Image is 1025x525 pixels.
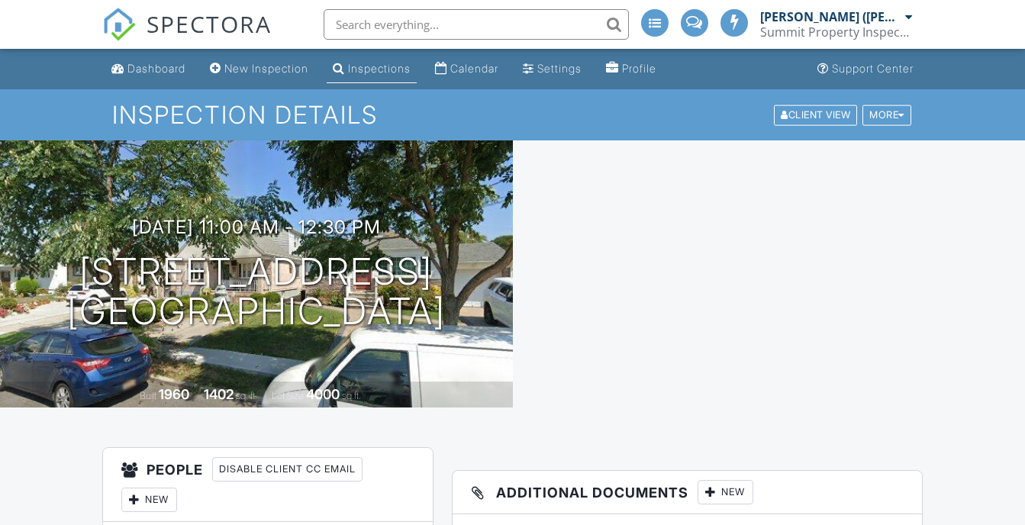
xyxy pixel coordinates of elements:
[327,55,417,83] a: Inspections
[112,101,913,128] h1: Inspection Details
[772,108,861,120] a: Client View
[450,62,498,75] div: Calendar
[102,8,136,41] img: The Best Home Inspection Software - Spectora
[272,390,304,401] span: Lot Size
[127,62,185,75] div: Dashboard
[760,24,913,40] div: Summit Property Inspectors
[698,480,753,504] div: New
[862,105,911,125] div: More
[121,488,177,512] div: New
[517,55,588,83] a: Settings
[324,9,629,40] input: Search everything...
[832,62,914,75] div: Support Center
[306,386,340,402] div: 4000
[224,62,308,75] div: New Inspection
[537,62,582,75] div: Settings
[204,386,234,402] div: 1402
[132,217,381,237] h3: [DATE] 11:00 am - 12:30 pm
[103,448,433,522] h3: People
[453,471,922,514] h3: Additional Documents
[774,105,857,125] div: Client View
[204,55,314,83] a: New Inspection
[600,55,662,83] a: Profile
[348,62,411,75] div: Inspections
[147,8,272,40] span: SPECTORA
[212,457,363,482] div: Disable Client CC Email
[236,390,257,401] span: sq. ft.
[811,55,920,83] a: Support Center
[342,390,361,401] span: sq.ft.
[159,386,189,402] div: 1960
[760,9,901,24] div: [PERSON_NAME] ([PERSON_NAME]) [PERSON_NAME]
[105,55,192,83] a: Dashboard
[102,21,272,53] a: SPECTORA
[429,55,504,83] a: Calendar
[622,62,656,75] div: Profile
[140,390,156,401] span: Built
[67,252,446,333] h1: [STREET_ADDRESS] [GEOGRAPHIC_DATA]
